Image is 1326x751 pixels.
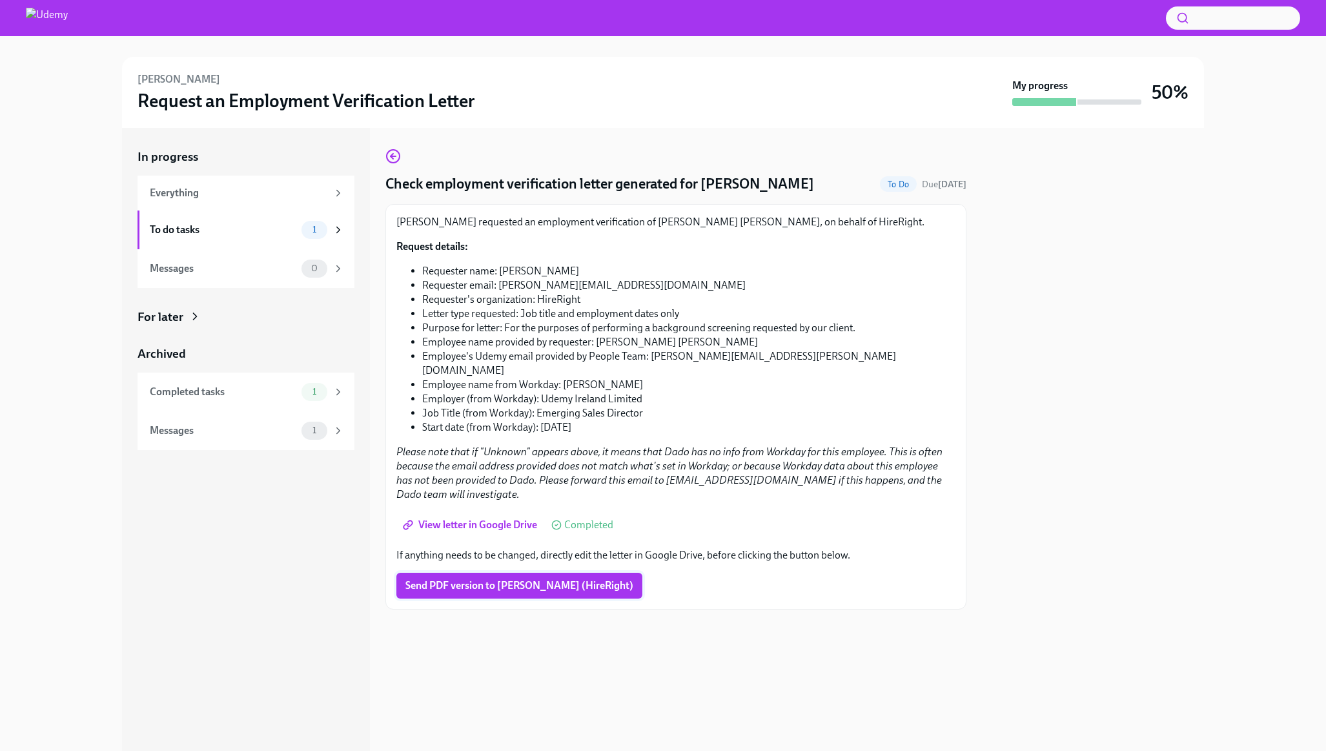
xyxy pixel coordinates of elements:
div: To do tasks [150,223,296,237]
span: 1 [305,225,324,234]
li: Purpose for letter: For the purposes of performing a background screening requested by our client. [422,321,955,335]
a: For later [138,309,354,325]
h3: Request an Employment Verification Letter [138,89,475,112]
span: 1 [305,426,324,435]
li: Start date (from Workday): [DATE] [422,420,955,435]
p: If anything needs to be changed, directly edit the letter in Google Drive, before clicking the bu... [396,548,955,562]
a: Messages0 [138,249,354,288]
a: View letter in Google Drive [396,512,546,538]
li: Requester name: [PERSON_NAME] [422,264,955,278]
span: Send PDF version to [PERSON_NAME] (HireRight) [405,579,633,592]
em: Please note that if "Unknown" appears above, it means that Dado has no info from Workday for this... [396,446,943,500]
span: View letter in Google Drive [405,519,537,531]
a: Messages1 [138,411,354,450]
h4: Check employment verification letter generated for [PERSON_NAME] [385,174,814,194]
span: Due [922,179,966,190]
li: Employee's Udemy email provided by People Team: [PERSON_NAME][EMAIL_ADDRESS][PERSON_NAME][DOMAIN_... [422,349,955,378]
button: Send PDF version to [PERSON_NAME] (HireRight) [396,573,642,599]
li: Employer (from Workday): Udemy Ireland Limited [422,392,955,406]
span: September 22nd, 2025 02:00 [922,178,966,190]
strong: Request details: [396,240,468,252]
div: For later [138,309,183,325]
span: To Do [880,180,917,189]
strong: My progress [1012,79,1068,93]
a: Archived [138,345,354,362]
h3: 50% [1152,81,1188,104]
li: Letter type requested: Job title and employment dates only [422,307,955,321]
div: Completed tasks [150,385,296,399]
span: 0 [303,263,325,273]
div: Messages [150,262,296,276]
p: [PERSON_NAME] requested an employment verification of [PERSON_NAME] [PERSON_NAME], on behalf of H... [396,215,955,229]
li: Requester's organization: HireRight [422,293,955,307]
span: Completed [564,520,613,530]
div: Everything [150,186,327,200]
li: Employee name from Workday: [PERSON_NAME] [422,378,955,392]
h6: [PERSON_NAME] [138,72,220,87]
a: Completed tasks1 [138,373,354,411]
li: Job Title (from Workday): Emerging Sales Director [422,406,955,420]
a: Everything [138,176,354,211]
img: Udemy [26,8,68,28]
span: 1 [305,387,324,396]
div: Messages [150,424,296,438]
a: In progress [138,149,354,165]
li: Requester email: [PERSON_NAME][EMAIL_ADDRESS][DOMAIN_NAME] [422,278,955,293]
a: To do tasks1 [138,211,354,249]
strong: [DATE] [938,179,966,190]
li: Employee name provided by requester: [PERSON_NAME] [PERSON_NAME] [422,335,955,349]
